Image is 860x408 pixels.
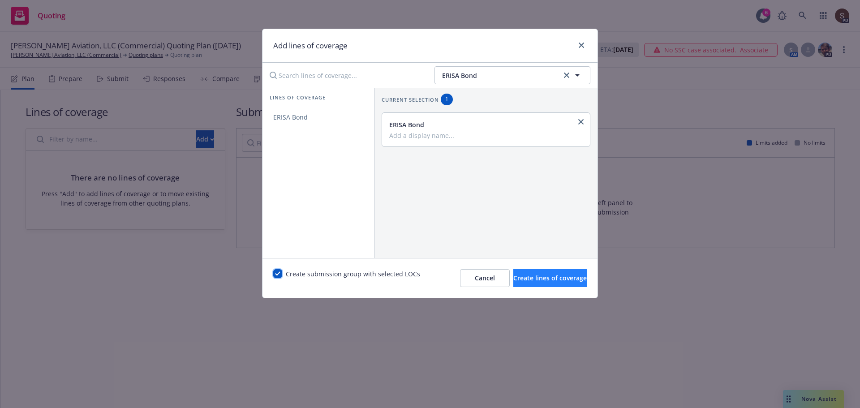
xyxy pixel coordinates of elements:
span: ERISA Bond [262,113,318,121]
span: Create lines of coverage [513,274,587,282]
span: 1 [444,95,449,103]
span: ERISA Bond [442,71,559,80]
input: Search lines of coverage... [264,66,427,84]
button: Create lines of coverage [513,269,587,287]
button: Cancel [460,269,510,287]
span: Lines of coverage [270,94,326,101]
span: Cancel [475,274,495,282]
a: close [576,116,586,127]
span: Create submission group with selected LOCs [286,269,420,287]
h1: Add lines of coverage [273,40,348,52]
a: clear selection [561,70,572,81]
a: close [576,40,587,51]
span: Current selection [382,96,439,103]
input: Add a display name... [389,131,581,139]
button: ERISA Bondclear selection [434,66,590,84]
div: ERISA Bond [389,120,581,129]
